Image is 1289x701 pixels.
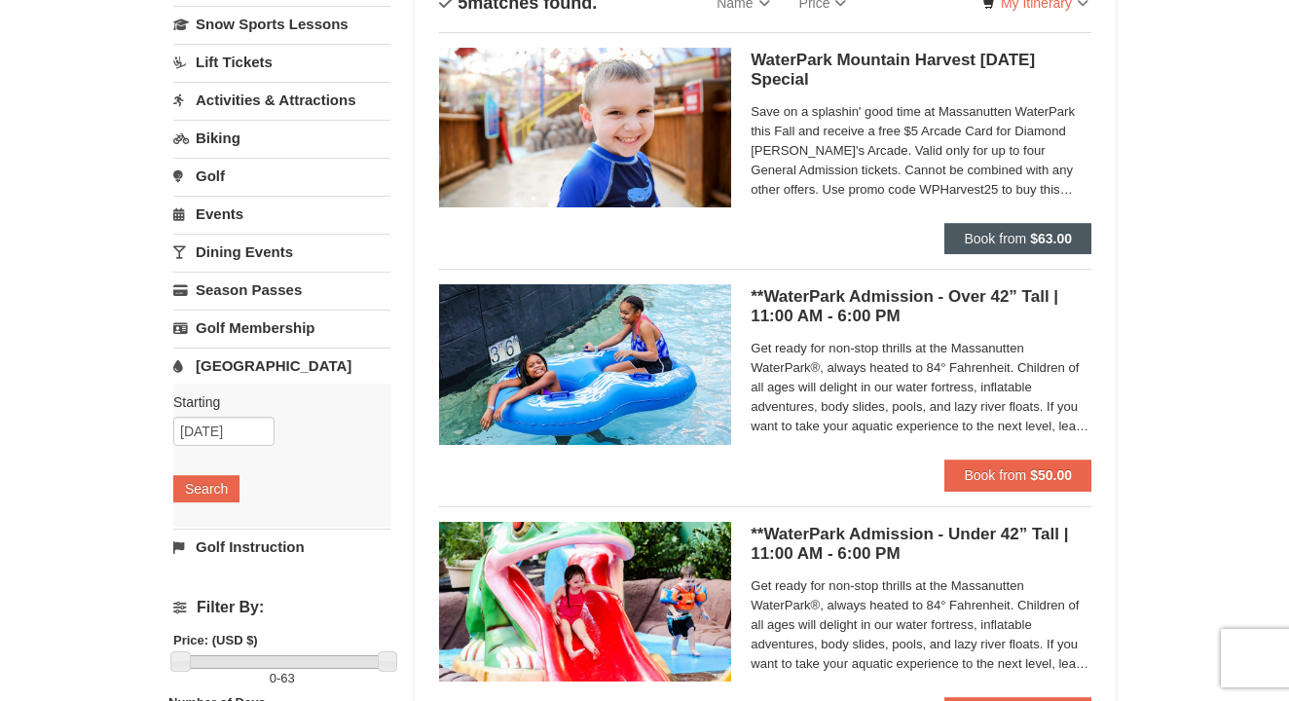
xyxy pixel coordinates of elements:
[751,102,1091,200] span: Save on a splashin' good time at Massanutten WaterPark this Fall and receive a free $5 Arcade Car...
[173,669,390,688] label: -
[439,48,731,207] img: 6619917-1412-d332ca3f.jpg
[173,633,258,647] strong: Price: (USD $)
[944,223,1091,254] button: Book from $63.00
[964,467,1026,483] span: Book from
[173,196,390,232] a: Events
[173,44,390,80] a: Lift Tickets
[173,348,390,384] a: [GEOGRAPHIC_DATA]
[173,82,390,118] a: Activities & Attractions
[173,158,390,194] a: Golf
[751,51,1091,90] h5: WaterPark Mountain Harvest [DATE] Special
[173,310,390,346] a: Golf Membership
[173,599,390,616] h4: Filter By:
[173,234,390,270] a: Dining Events
[173,6,390,42] a: Snow Sports Lessons
[751,339,1091,436] span: Get ready for non-stop thrills at the Massanutten WaterPark®, always heated to 84° Fahrenheit. Ch...
[751,525,1091,564] h5: **WaterPark Admission - Under 42” Tall | 11:00 AM - 6:00 PM
[1030,467,1072,483] strong: $50.00
[751,576,1091,674] span: Get ready for non-stop thrills at the Massanutten WaterPark®, always heated to 84° Fahrenheit. Ch...
[173,475,239,502] button: Search
[280,671,294,685] span: 63
[1030,231,1072,246] strong: $63.00
[439,284,731,444] img: 6619917-726-5d57f225.jpg
[173,529,390,565] a: Golf Instruction
[439,522,731,682] img: 6619917-738-d4d758dd.jpg
[173,120,390,156] a: Biking
[270,671,276,685] span: 0
[173,272,390,308] a: Season Passes
[964,231,1026,246] span: Book from
[751,287,1091,326] h5: **WaterPark Admission - Over 42” Tall | 11:00 AM - 6:00 PM
[944,460,1091,491] button: Book from $50.00
[173,392,376,412] label: Starting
